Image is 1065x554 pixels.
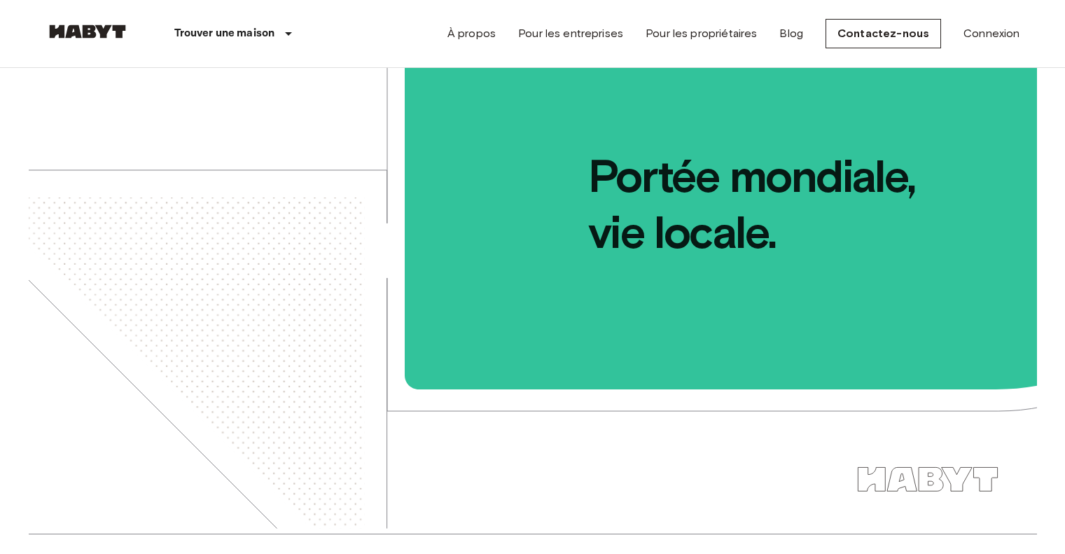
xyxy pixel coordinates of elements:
a: Contactez-nous [826,19,941,48]
a: Pour les entreprises [518,25,623,42]
img: we-make-moves-not-waiting-lists [29,68,1037,529]
a: À propos [447,25,496,42]
a: Connexion [963,25,1019,42]
a: Pour les propriétaires [646,25,757,42]
span: Portée mondiale, vie locale. [407,68,1037,261]
a: Blog [779,25,803,42]
img: Habyt [46,25,130,39]
p: Trouver une maison [174,25,275,42]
